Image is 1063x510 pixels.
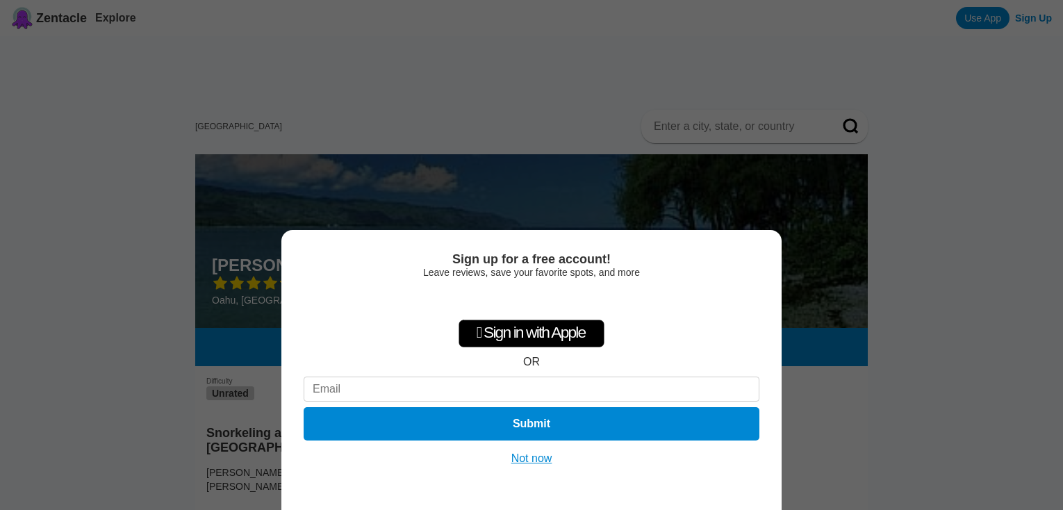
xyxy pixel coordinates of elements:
div: Sign up for a free account! [304,252,759,267]
input: Email [304,377,759,402]
button: Not now [507,452,557,466]
div: OR [523,356,540,368]
iframe: Sign in with Google Button [461,285,602,315]
div: Sign in with Apple [459,320,604,347]
div: Leave reviews, save your favorite spots, and more [304,267,759,278]
button: Submit [304,407,759,441]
